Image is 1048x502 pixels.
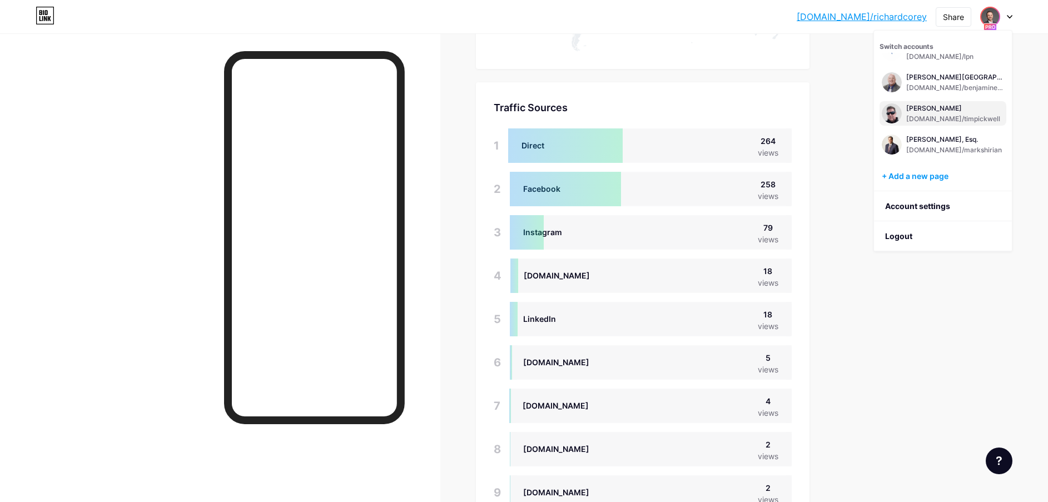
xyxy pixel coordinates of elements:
[494,215,501,250] div: 3
[906,115,1000,123] div: [DOMAIN_NAME]/timpickwell
[906,83,1004,92] div: [DOMAIN_NAME]/benjaminengland
[981,8,999,26] img: janakjones
[524,270,590,281] div: [DOMAIN_NAME]
[758,277,778,289] div: views
[494,345,501,380] div: 6
[494,172,501,206] div: 2
[494,389,500,423] div: 7
[906,146,1002,155] div: [DOMAIN_NAME]/markshirian
[758,450,778,462] div: views
[758,395,778,407] div: 4
[523,443,589,455] div: [DOMAIN_NAME]
[758,482,778,494] div: 2
[906,73,1004,82] div: [PERSON_NAME][GEOGRAPHIC_DATA], Esq.
[758,309,778,320] div: 18
[882,103,902,123] img: janakjones
[758,178,778,190] div: 258
[758,190,778,202] div: views
[797,10,927,23] a: [DOMAIN_NAME]/richardcorey
[523,313,556,325] div: LinkedIn
[874,221,1012,251] li: Logout
[758,352,778,364] div: 5
[691,42,693,43] path: French Southern Territories
[523,356,589,368] div: [DOMAIN_NAME]
[758,320,778,332] div: views
[758,407,778,419] div: views
[758,233,778,245] div: views
[494,128,499,163] div: 1
[906,104,1000,113] div: [PERSON_NAME]
[523,486,589,498] div: [DOMAIN_NAME]
[758,439,778,450] div: 2
[494,100,792,115] div: Traffic Sources
[874,191,1012,221] a: Account settings
[758,147,778,158] div: views
[906,52,994,61] div: [DOMAIN_NAME]/lpn
[880,42,933,51] span: Switch accounts
[523,400,589,411] div: [DOMAIN_NAME]
[882,135,902,155] img: janakjones
[882,171,1006,182] div: + Add a new page
[758,222,778,233] div: 79
[906,135,1002,144] div: [PERSON_NAME], Esq.
[882,72,902,92] img: janakjones
[494,259,501,293] div: 4
[758,265,778,277] div: 18
[494,302,501,336] div: 5
[494,432,501,466] div: 8
[758,364,778,375] div: views
[583,45,586,47] path: Falkland Islands (Malvinas)
[758,135,778,147] div: 264
[943,11,964,23] div: Share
